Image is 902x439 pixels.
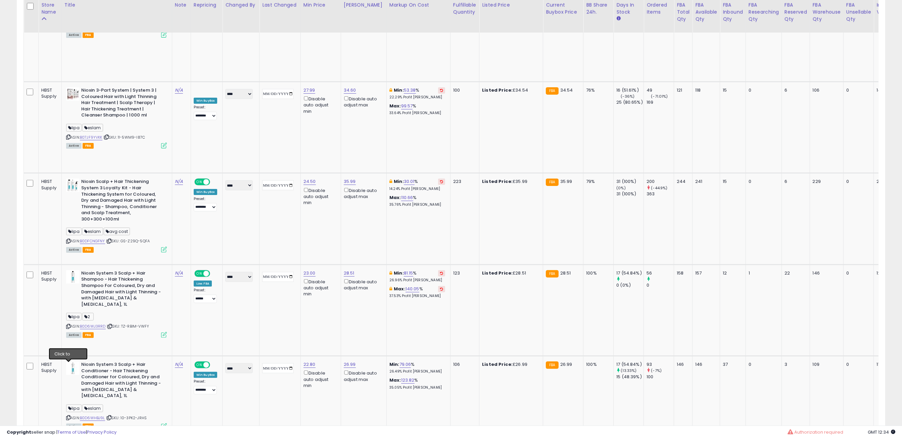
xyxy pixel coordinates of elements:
div: 123 [453,270,474,276]
div: Ordered Items [647,2,671,16]
div: 3 [785,361,805,368]
div: 25 (80.65%) [616,99,644,105]
a: N/A [175,178,183,185]
div: 76% [586,87,608,93]
div: 17 (54.84%) [616,270,644,276]
div: 93 [647,361,674,368]
p: 37.53% Profit [PERSON_NAME] [389,294,445,298]
div: 0 [647,282,674,288]
span: | SKU: 10-3PK2-JRHS [106,415,147,421]
div: 16 (51.61%) [616,87,644,93]
span: FBA [83,32,94,38]
div: £28.51 [482,270,538,276]
small: (-44.9%) [651,185,667,191]
div: % [389,195,445,207]
a: N/A [175,270,183,277]
div: 241 [695,179,715,185]
a: 99.57 [401,103,413,109]
div: 363 [647,191,674,197]
div: 56 [647,270,674,276]
span: lipa [66,313,82,321]
div: 0 [846,270,869,276]
div: 200 [647,179,674,185]
p: 33.64% Profit [PERSON_NAME] [389,111,445,115]
div: Disable auto adjust max [344,95,381,108]
img: 41w6FVasOCL._SL40_.jpg [66,87,80,101]
div: [PERSON_NAME] [344,2,384,9]
a: 23.00 [303,270,316,277]
div: Title [64,2,169,9]
a: 22.80 [303,361,316,368]
span: ON [195,362,203,368]
div: Win BuyBox [194,98,218,104]
div: 0 [749,87,776,93]
b: Max: [389,194,401,201]
div: 31 (100%) [616,179,644,185]
b: Nioxin System 3 Scalp + Hair Shampoo - Hair Thickening Shampoo For Coloured, Dry and Damaged Hair... [81,270,163,309]
div: FBA Total Qty [677,2,690,23]
div: £35.99 [482,179,538,185]
div: Preset: [194,105,218,120]
b: Min: [394,178,404,185]
div: 157 [695,270,715,276]
a: 53.38 [404,87,416,94]
div: ASIN: [66,87,167,148]
b: Nioxin Scalp + Hair Thickening System 3 Loyalty Kit - Hair Thickening System for Coloured, Dry an... [81,179,163,224]
span: All listings currently available for purchase on Amazon [66,32,82,38]
div: 146 [677,361,687,368]
div: Win BuyBox [194,372,218,378]
a: N/A [175,87,183,94]
div: 15 [723,179,741,185]
div: 17 (54.84%) [616,361,644,368]
img: 31Gf6r4pfEL._SL40_.jpg [66,361,80,375]
small: (-36%) [621,94,634,99]
span: OFF [209,271,220,276]
b: Listed Price: [482,361,513,368]
a: 30.01 [404,178,415,185]
div: Disable auto adjust max [344,187,381,200]
div: 0 [846,87,869,93]
div: £34.54 [482,87,538,93]
a: 27.99 [303,87,315,94]
div: Disable auto adjust min [303,95,336,114]
small: (13.33%) [621,368,636,373]
div: Low. FBA [194,281,212,287]
span: ON [195,271,203,276]
div: HBST Supply [41,270,56,282]
p: 35.05% Profit [PERSON_NAME] [389,385,445,390]
a: N/A [175,361,183,368]
a: 34.60 [344,87,356,94]
div: 49 [647,87,674,93]
div: 1 [749,270,776,276]
div: 0 [749,179,776,185]
a: 81.15 [404,270,413,277]
div: Min Price [303,2,338,9]
small: FBA [546,87,558,95]
div: 0 [846,179,869,185]
strong: Copyright [7,429,31,435]
span: ON [195,179,203,185]
a: 140.05 [406,286,419,292]
span: lipa [66,404,82,412]
span: 2 [82,313,94,321]
div: ASIN: [66,179,167,252]
div: 118 [695,87,715,93]
div: 100 [453,87,474,93]
b: Listed Price: [482,178,513,185]
div: % [389,361,445,374]
div: 0 [749,361,776,368]
div: Listed Price [482,2,540,9]
div: Note [175,2,188,9]
span: 34.54 [560,87,573,93]
small: Days In Stock. [616,16,620,22]
div: Preset: [194,288,218,303]
div: Disable auto adjust max [344,278,381,291]
div: 146 [813,270,838,276]
div: 31 (100%) [616,191,644,197]
div: Preset: [194,379,218,394]
div: FBA Warehouse Qty [813,2,841,23]
span: eslam [82,404,103,412]
div: Win BuyBox [194,189,218,195]
a: 123.82 [401,377,415,384]
div: 244 [677,179,687,185]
